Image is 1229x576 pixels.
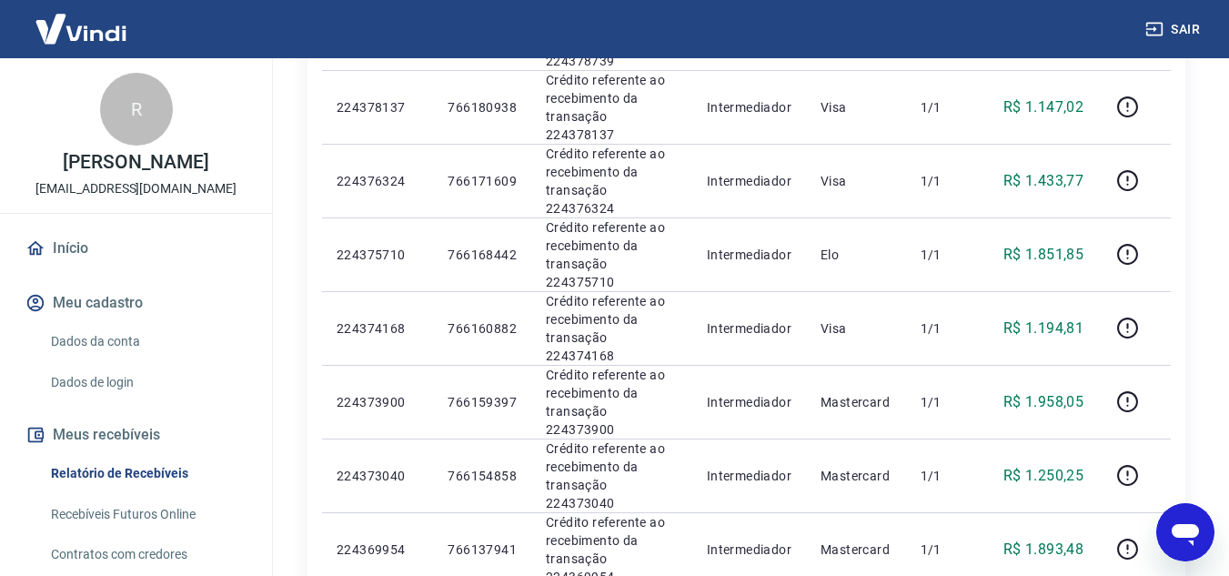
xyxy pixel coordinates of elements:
p: 766160882 [448,319,517,338]
p: 766154858 [448,467,517,485]
p: 1/1 [921,98,974,116]
p: Intermediador [707,467,791,485]
p: 766159397 [448,393,517,411]
button: Meu cadastro [22,283,250,323]
p: [EMAIL_ADDRESS][DOMAIN_NAME] [35,179,237,198]
p: Mastercard [821,541,892,559]
p: Visa [821,98,892,116]
p: 224376324 [337,172,418,190]
p: Intermediador [707,246,791,264]
p: Crédito referente ao recebimento da transação 224378137 [546,71,678,144]
img: Vindi [22,1,140,56]
a: Início [22,228,250,268]
p: R$ 1.893,48 [1003,539,1083,561]
p: 224375710 [337,246,418,264]
p: R$ 1.433,77 [1003,170,1083,192]
a: Dados de login [44,364,250,401]
p: Intermediador [707,98,791,116]
p: Intermediador [707,172,791,190]
p: 224373900 [337,393,418,411]
p: 766137941 [448,541,517,559]
p: 1/1 [921,467,974,485]
p: 224378137 [337,98,418,116]
p: Mastercard [821,393,892,411]
p: R$ 1.851,85 [1003,244,1083,266]
a: Relatório de Recebíveis [44,455,250,492]
p: 224374168 [337,319,418,338]
p: 1/1 [921,172,974,190]
p: Crédito referente ao recebimento da transação 224376324 [546,145,678,217]
p: [PERSON_NAME] [63,153,208,172]
p: Crédito referente ao recebimento da transação 224373900 [546,366,678,439]
p: 766168442 [448,246,517,264]
p: 1/1 [921,319,974,338]
a: Contratos com credores [44,536,250,573]
p: 1/1 [921,541,974,559]
p: Intermediador [707,393,791,411]
p: 224373040 [337,467,418,485]
p: Crédito referente ao recebimento da transação 224373040 [546,440,678,512]
p: Crédito referente ao recebimento da transação 224374168 [546,292,678,365]
button: Sair [1142,13,1207,46]
p: Mastercard [821,467,892,485]
p: Intermediador [707,541,791,559]
p: 766171609 [448,172,517,190]
p: R$ 1.147,02 [1003,96,1083,118]
p: Crédito referente ao recebimento da transação 224375710 [546,218,678,291]
a: Recebíveis Futuros Online [44,496,250,533]
p: R$ 1.194,81 [1003,318,1083,339]
p: Elo [821,246,892,264]
p: R$ 1.958,05 [1003,391,1083,413]
p: 766180938 [448,98,517,116]
p: Intermediador [707,319,791,338]
p: 224369954 [337,541,418,559]
p: Visa [821,319,892,338]
div: R [100,73,173,146]
button: Meus recebíveis [22,415,250,455]
p: Visa [821,172,892,190]
iframe: Botão para abrir a janela de mensagens [1156,503,1214,561]
p: 1/1 [921,393,974,411]
a: Dados da conta [44,323,250,360]
p: R$ 1.250,25 [1003,465,1083,487]
p: 1/1 [921,246,974,264]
